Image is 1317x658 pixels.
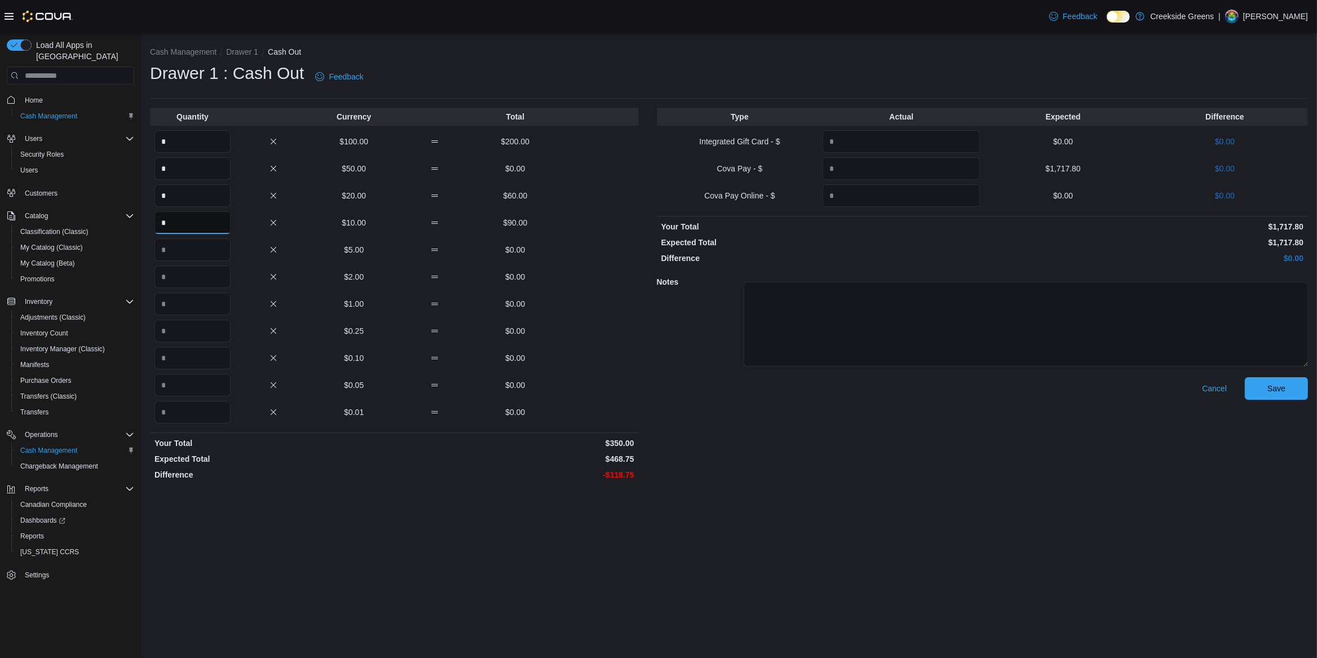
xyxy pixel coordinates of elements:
a: Inventory Count [16,326,73,340]
p: $0.00 [1146,136,1303,147]
button: Customers [2,185,139,201]
p: Quantity [154,111,231,122]
span: Transfers (Classic) [16,390,134,403]
p: $0.00 [477,325,553,337]
p: [PERSON_NAME] [1243,10,1308,23]
p: $0.01 [316,407,392,418]
span: Reports [25,484,48,493]
span: Users [25,134,42,143]
button: Cash Management [150,47,216,56]
span: Customers [20,186,134,200]
span: Feedback [1063,11,1097,22]
a: My Catalog (Beta) [16,257,79,270]
p: Expected [984,111,1142,122]
p: $0.25 [316,325,392,337]
a: Purchase Orders [16,374,76,387]
p: $200.00 [477,136,553,147]
button: Cash Out [268,47,301,56]
button: My Catalog (Classic) [11,240,139,255]
button: Classification (Classic) [11,224,139,240]
a: Customers [20,187,62,200]
p: $1.00 [316,298,392,310]
p: $20.00 [316,190,392,201]
input: Quantity [154,374,231,396]
p: Your Total [661,221,980,232]
input: Quantity [823,130,980,153]
button: Inventory Manager (Classic) [11,341,139,357]
p: Difference [154,469,392,480]
button: Operations [2,427,139,443]
button: Drawer 1 [226,47,258,56]
a: Transfers (Classic) [16,390,81,403]
span: Cash Management [16,444,134,457]
span: Operations [20,428,134,441]
a: My Catalog (Classic) [16,241,87,254]
p: $10.00 [316,217,392,228]
span: Catalog [20,209,134,223]
span: Classification (Classic) [20,227,89,236]
p: Your Total [154,438,392,449]
p: -$118.75 [396,469,634,480]
a: Adjustments (Classic) [16,311,90,324]
a: Home [20,94,47,107]
span: Promotions [20,275,55,284]
span: My Catalog (Classic) [20,243,83,252]
a: Cash Management [16,444,82,457]
p: $468.75 [396,453,634,465]
p: Cova Pay - $ [661,163,819,174]
span: Users [20,132,134,145]
p: $0.00 [477,407,553,418]
p: $50.00 [316,163,392,174]
span: Inventory [25,297,52,306]
span: Chargeback Management [16,460,134,473]
span: Inventory Manager (Classic) [16,342,134,356]
button: Settings [2,567,139,583]
span: Inventory Count [16,326,134,340]
p: Cova Pay Online - $ [661,190,819,201]
span: Reports [16,529,134,543]
p: $5.00 [316,244,392,255]
input: Quantity [154,401,231,423]
span: Dashboards [16,514,134,527]
span: Chargeback Management [20,462,98,471]
span: Purchase Orders [20,376,72,385]
img: Cova [23,11,73,22]
span: Security Roles [20,150,64,159]
p: Currency [316,111,392,122]
span: My Catalog (Classic) [16,241,134,254]
button: Cancel [1197,377,1231,400]
p: Difference [661,253,980,264]
a: Transfers [16,405,53,419]
a: Settings [20,568,54,582]
span: Cancel [1202,383,1227,394]
p: $1,717.80 [984,237,1303,248]
a: Classification (Classic) [16,225,93,239]
p: $2.00 [316,271,392,282]
button: Operations [20,428,63,441]
button: [US_STATE] CCRS [11,544,139,560]
button: Inventory [20,295,57,308]
input: Quantity [154,157,231,180]
a: Cash Management [16,109,82,123]
span: Purchase Orders [16,374,134,387]
span: Operations [25,430,58,439]
span: Users [16,164,134,177]
p: $90.00 [477,217,553,228]
input: Quantity [154,211,231,234]
span: Users [20,166,38,175]
input: Quantity [154,347,231,369]
span: Load All Apps in [GEOGRAPHIC_DATA] [32,39,134,62]
button: Transfers (Classic) [11,388,139,404]
p: Expected Total [154,453,392,465]
a: Security Roles [16,148,68,161]
span: Reports [20,482,134,496]
button: Home [2,91,139,108]
a: Feedback [311,65,368,88]
p: $350.00 [396,438,634,449]
a: Users [16,164,42,177]
span: Security Roles [16,148,134,161]
a: Chargeback Management [16,460,103,473]
button: Cash Management [11,443,139,458]
p: | [1218,10,1221,23]
a: [US_STATE] CCRS [16,545,83,559]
